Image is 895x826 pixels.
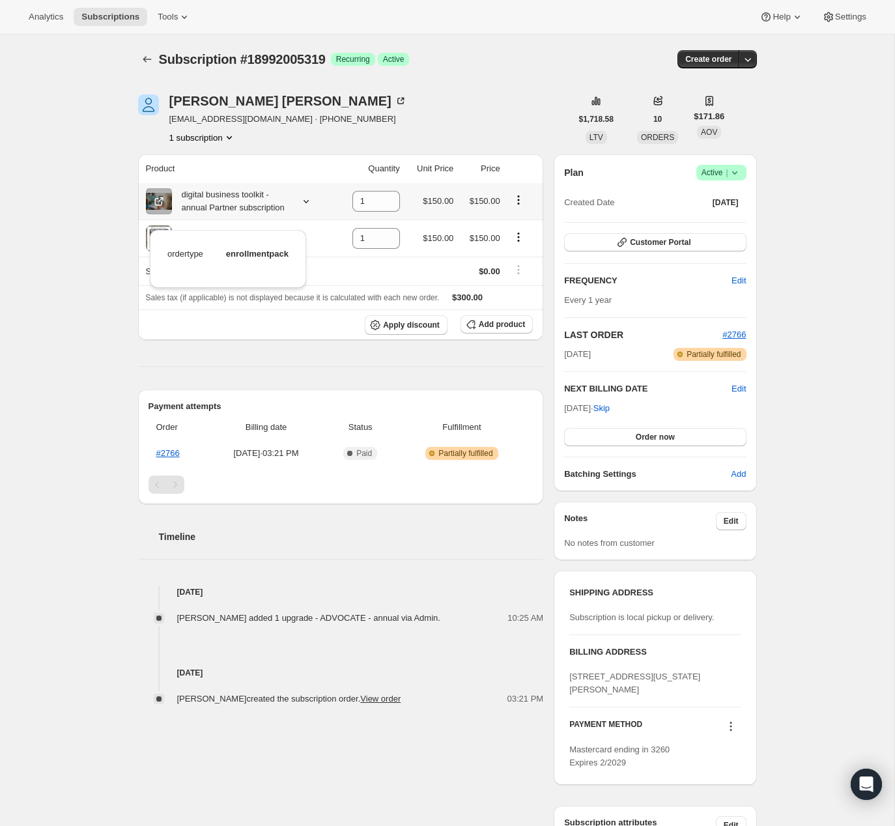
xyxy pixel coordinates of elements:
button: Subscriptions [74,8,147,26]
img: product img [146,225,172,251]
span: enrollmentpack [226,249,289,259]
span: Shawn Butz [138,94,159,115]
a: View order [360,694,401,704]
div: [PERSON_NAME] [PERSON_NAME] [169,94,407,107]
span: Subscription is local pickup or delivery. [569,612,714,622]
button: Product actions [508,193,529,207]
span: $0.00 [479,266,500,276]
th: Unit Price [404,154,458,183]
th: Shipping [138,257,337,285]
span: No notes from customer [564,538,655,548]
button: Analytics [21,8,71,26]
button: Apply discount [365,315,447,335]
nav: Pagination [149,476,533,494]
button: Help [752,8,811,26]
span: Subscription #18992005319 [159,52,326,66]
h2: NEXT BILLING DATE [564,382,732,395]
button: Edit [724,270,754,291]
button: Tools [150,8,199,26]
button: Shipping actions [508,263,529,277]
button: Skip [586,398,618,419]
span: Paid [356,448,372,459]
span: Add [731,468,746,481]
button: Edit [732,382,746,395]
span: [DATE] · 03:21 PM [210,447,322,460]
button: Customer Portal [564,233,746,251]
button: Edit [716,512,746,530]
span: $150.00 [423,233,453,243]
span: Fulfillment [399,421,525,434]
span: 10 [653,114,662,124]
button: #2766 [722,328,746,341]
span: 03:21 PM [507,692,544,705]
span: Subscriptions [81,12,139,22]
span: [DATE] [564,348,591,361]
button: Add [723,464,754,485]
span: Edit [732,274,746,287]
button: [DATE] [705,193,746,212]
th: Price [457,154,504,183]
span: Add product [479,319,525,330]
span: [EMAIL_ADDRESS][DOMAIN_NAME] · [PHONE_NUMBER] [169,113,407,126]
h3: Notes [564,512,716,530]
span: $150.00 [470,233,500,243]
span: Active [702,166,741,179]
span: Edit [724,516,739,526]
button: $1,718.58 [571,110,621,128]
span: [DATE] · [564,403,610,413]
h2: Plan [564,166,584,179]
th: Product [138,154,337,183]
a: #2766 [722,330,746,339]
span: Analytics [29,12,63,22]
span: Partially fulfilled [687,349,741,360]
span: Tools [158,12,178,22]
span: ORDERS [641,133,674,142]
span: | [726,167,728,178]
h2: Payment attempts [149,400,533,413]
h3: BILLING ADDRESS [569,646,741,659]
h2: FREQUENCY [564,274,732,287]
span: $1,718.58 [579,114,614,124]
button: Create order [677,50,739,68]
h2: Timeline [159,530,544,543]
span: Status [330,421,391,434]
span: Created Date [564,196,614,209]
a: #2766 [156,448,180,458]
h6: Batching Settings [564,468,731,481]
span: Settings [835,12,866,22]
h4: [DATE] [138,586,544,599]
span: Active [383,54,405,64]
span: [PERSON_NAME] added 1 upgrade - ADVOCATE - annual via Admin. [177,613,440,623]
h4: [DATE] [138,666,544,679]
h3: SHIPPING ADDRESS [569,586,741,599]
button: Settings [814,8,874,26]
span: [DATE] [713,197,739,208]
button: Order now [564,428,746,446]
th: Quantity [337,154,404,183]
span: [STREET_ADDRESS][US_STATE][PERSON_NAME] [569,672,700,694]
button: Product actions [169,131,236,144]
td: ordertype [167,247,204,271]
button: Add product [461,315,533,334]
button: Subscriptions [138,50,156,68]
span: Apply discount [383,320,440,330]
button: Product actions [508,230,529,244]
span: LTV [590,133,603,142]
span: Create order [685,54,732,64]
span: $150.00 [470,196,500,206]
span: Skip [593,402,610,415]
th: Order [149,413,206,442]
span: Customer Portal [630,237,690,248]
span: $150.00 [423,196,453,206]
span: Partially fulfilled [438,448,492,459]
span: $300.00 [452,292,483,302]
div: Open Intercom Messenger [851,769,882,800]
span: Every 1 year [564,295,612,305]
div: digital business toolkit - annual Partner subscription [172,188,289,214]
span: 10:25 AM [507,612,543,625]
button: 10 [646,110,670,128]
span: [PERSON_NAME] created the subscription order. [177,694,401,704]
span: $171.86 [694,110,724,123]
